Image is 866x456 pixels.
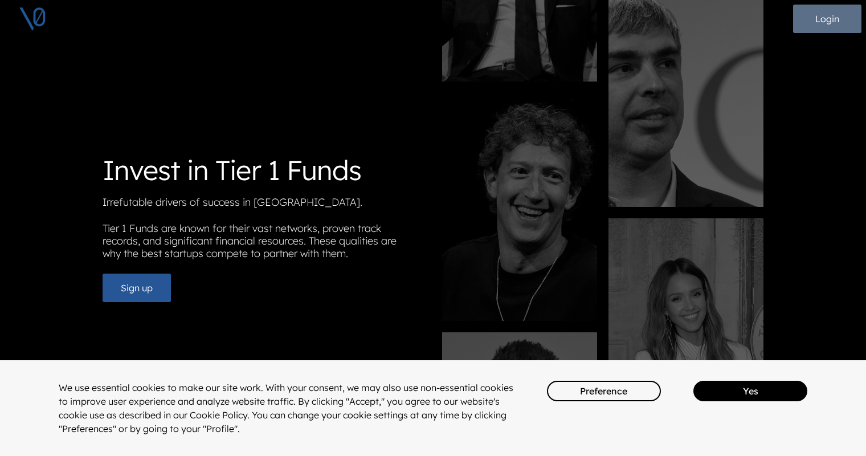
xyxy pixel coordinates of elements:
[59,381,514,435] div: We use essential cookies to make our site work. With your consent, we may also use non-essential ...
[693,381,807,401] button: Yes
[793,5,861,33] button: Login
[547,381,661,401] button: Preference
[103,274,171,302] button: Sign up
[103,196,424,213] p: Irrefutable drivers of success in [GEOGRAPHIC_DATA].
[103,154,424,187] h1: Invest in Tier 1 Funds
[103,222,424,264] p: Tier 1 Funds are known for their vast networks, proven track records, and significant financial r...
[18,5,47,33] img: V0 logo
